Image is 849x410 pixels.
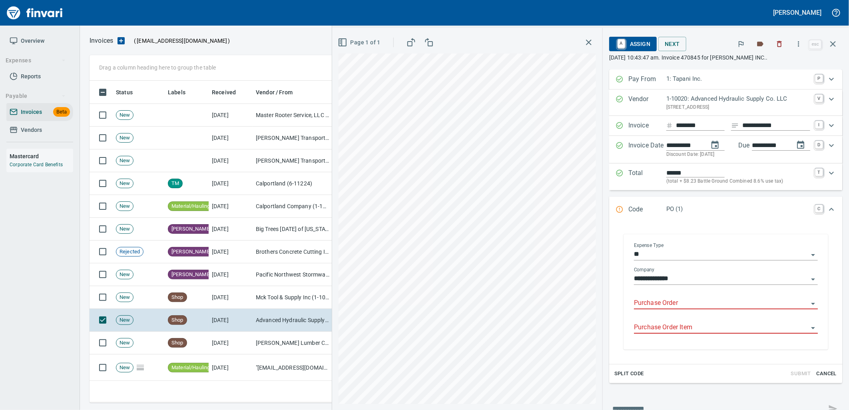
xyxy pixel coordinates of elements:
[168,316,187,324] span: Shop
[253,195,333,218] td: Calportland Company (1-11224)
[209,127,253,149] td: [DATE]
[116,248,143,256] span: Rejected
[807,249,819,261] button: Open
[618,39,625,48] a: A
[168,88,196,97] span: Labels
[614,369,644,378] span: Split Code
[168,225,214,233] span: [PERSON_NAME]
[634,268,655,273] label: Company
[628,205,666,215] p: Code
[815,205,823,213] a: C
[6,121,73,139] a: Vendors
[53,107,70,117] span: Beta
[256,88,303,97] span: Vendor / From
[90,36,113,46] nav: breadcrumb
[771,6,823,19] button: [PERSON_NAME]
[168,203,213,210] span: Material/Hauling
[10,152,73,161] h6: Mastercard
[116,180,133,187] span: New
[609,116,843,136] div: Expand
[339,38,381,48] span: Page 1 of 1
[2,89,69,103] button: Payable
[136,37,228,45] span: [EMAIL_ADDRESS][DOMAIN_NAME]
[790,35,807,53] button: More
[21,72,41,82] span: Reports
[253,332,333,354] td: [PERSON_NAME] Lumber Co (1-10777)
[168,180,182,187] span: TM
[628,121,666,131] p: Invoice
[209,104,253,127] td: [DATE]
[658,37,686,52] button: Next
[666,177,810,185] p: (total + $8.23 Battle Ground Combined 8.6% use tax)
[791,135,810,155] button: change due date
[665,39,680,49] span: Next
[609,223,843,383] div: Expand
[116,134,133,142] span: New
[253,354,333,381] td: "[EMAIL_ADDRESS][DOMAIN_NAME]" <[DOMAIN_NAME][EMAIL_ADDRESS][DOMAIN_NAME]>
[209,332,253,354] td: [DATE]
[616,37,650,51] span: Assign
[168,88,185,97] span: Labels
[815,141,823,149] a: D
[209,286,253,309] td: [DATE]
[116,225,133,233] span: New
[815,74,823,82] a: P
[129,37,230,45] p: ( )
[666,94,810,103] p: 1-10020: Advanced Hydraulic Supply Co. LLC
[666,205,810,214] p: PO (1)
[212,88,236,97] span: Received
[807,274,819,285] button: Open
[10,162,63,167] a: Corporate Card Benefits
[807,34,843,54] span: Close invoice
[612,368,646,380] button: Split Code
[116,316,133,324] span: New
[6,68,73,86] a: Reports
[336,35,384,50] button: Page 1 of 1
[732,35,750,53] button: Flag
[628,168,666,185] p: Total
[609,163,843,190] div: Expand
[809,40,821,49] a: esc
[807,298,819,309] button: Open
[116,157,133,165] span: New
[666,121,673,130] svg: Invoice number
[116,88,133,97] span: Status
[21,125,42,135] span: Vendors
[116,111,133,119] span: New
[814,368,839,380] button: Cancel
[6,91,66,101] span: Payable
[2,53,69,68] button: Expenses
[807,322,819,334] button: Open
[666,103,810,111] p: [STREET_ADDRESS]
[666,151,810,159] p: Discount Date: [DATE]
[21,36,44,46] span: Overview
[116,88,143,97] span: Status
[6,103,73,121] a: InvoicesBeta
[253,104,333,127] td: Master Rooter Service, LLC (1-39936)
[168,294,187,301] span: Shop
[168,271,214,279] span: [PERSON_NAME]
[751,35,769,53] button: Labels
[5,3,65,22] img: Finvari
[609,197,843,223] div: Expand
[609,70,843,90] div: Expand
[253,149,333,172] td: [PERSON_NAME] Transport Inc (1-11004)
[253,241,333,263] td: Brothers Concrete Cutting Inc (1-10127)
[628,94,666,111] p: Vendor
[256,88,293,97] span: Vendor / From
[209,149,253,172] td: [DATE]
[212,88,246,97] span: Received
[116,294,133,301] span: New
[6,32,73,50] a: Overview
[209,263,253,286] td: [DATE]
[168,364,213,372] span: Material/Hauling
[666,74,810,84] p: 1: Tapani Inc.
[116,339,133,347] span: New
[209,354,253,381] td: [DATE]
[209,218,253,241] td: [DATE]
[815,94,823,102] a: V
[253,172,333,195] td: Calportland (6-11224)
[209,309,253,332] td: [DATE]
[815,168,823,176] a: T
